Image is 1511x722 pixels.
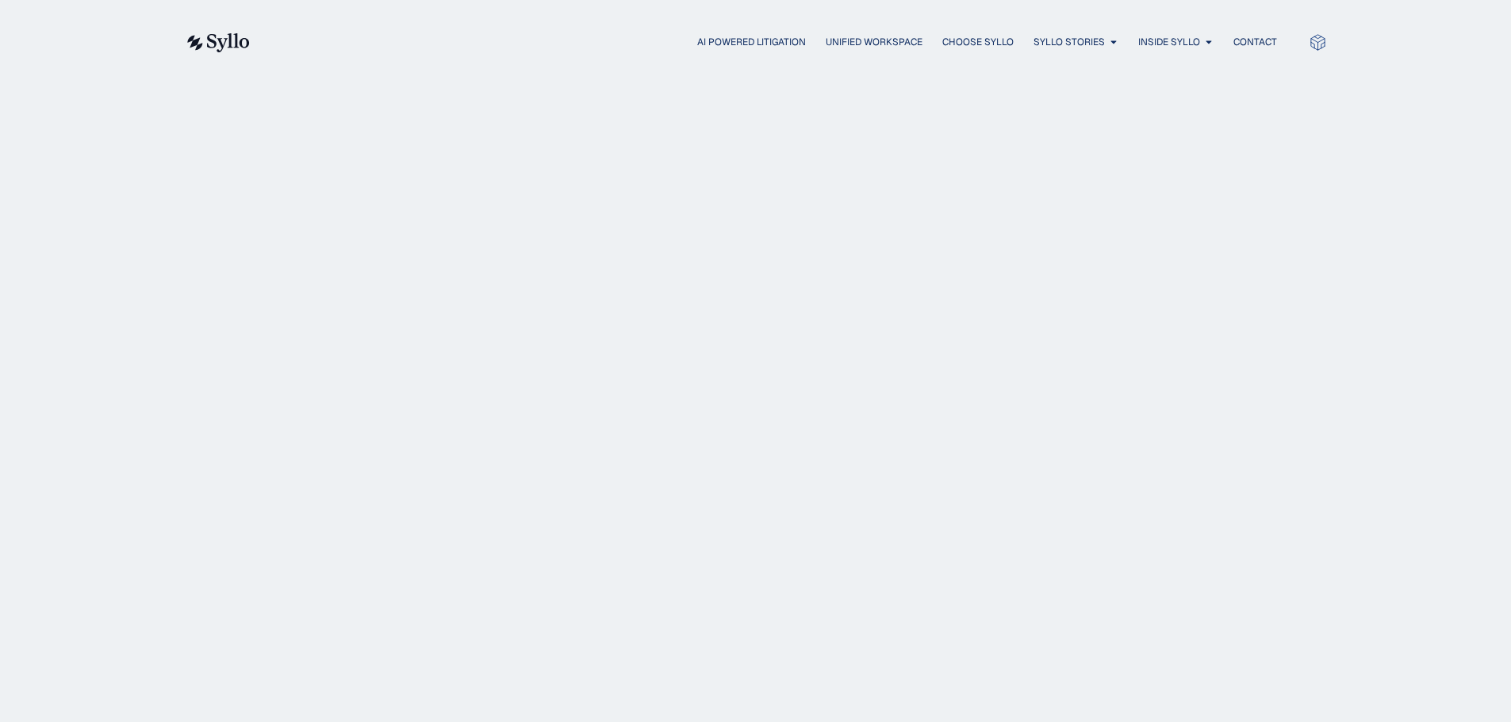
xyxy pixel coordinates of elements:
a: AI Powered Litigation [697,35,806,49]
a: Contact [1233,35,1277,49]
a: Choose Syllo [942,35,1014,49]
a: Unified Workspace [826,35,922,49]
nav: Menu [282,35,1277,50]
div: Menu Toggle [282,35,1277,50]
img: syllo [185,33,250,52]
a: Inside Syllo [1138,35,1200,49]
a: Syllo Stories [1034,35,1105,49]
